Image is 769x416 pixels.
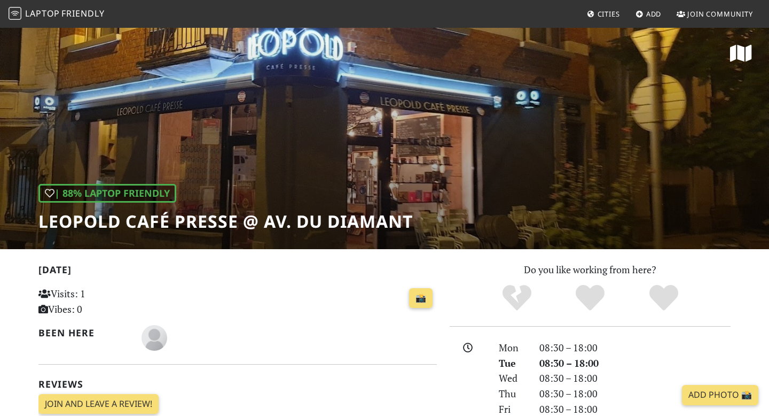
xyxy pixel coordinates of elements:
span: Friendly [61,7,104,19]
div: 08:30 – 18:00 [533,371,737,386]
a: Add [631,4,666,24]
p: Do you like working from here? [450,262,731,278]
a: Add Photo 📸 [682,385,758,405]
div: | 88% Laptop Friendly [38,184,176,203]
a: LaptopFriendly LaptopFriendly [9,5,105,24]
div: Mon [492,340,533,356]
a: Cities [583,4,624,24]
a: Join and leave a review! [38,394,159,414]
a: 📸 [409,288,433,309]
h2: Been here [38,327,129,338]
span: Add [646,9,662,19]
div: Yes [553,283,627,313]
img: blank-535327c66bd565773addf3077783bbfce4b00ec00e9fd257753287c682c7fa38.png [142,325,167,351]
div: Thu [492,386,533,402]
img: LaptopFriendly [9,7,21,20]
div: No [480,283,554,313]
a: Join Community [672,4,757,24]
span: firas rebai [142,330,167,343]
h2: Reviews [38,379,437,390]
div: 08:30 – 18:00 [533,340,737,356]
span: Cities [598,9,620,19]
h2: [DATE] [38,264,437,280]
div: Definitely! [627,283,701,313]
div: Tue [492,356,533,371]
span: Join Community [687,9,753,19]
div: 08:30 – 18:00 [533,386,737,402]
div: 08:30 – 18:00 [533,356,737,371]
span: Laptop [25,7,60,19]
p: Visits: 1 Vibes: 0 [38,286,163,317]
h1: Leopold Café Presse @ Av. du Diamant [38,211,413,232]
div: Wed [492,371,533,386]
